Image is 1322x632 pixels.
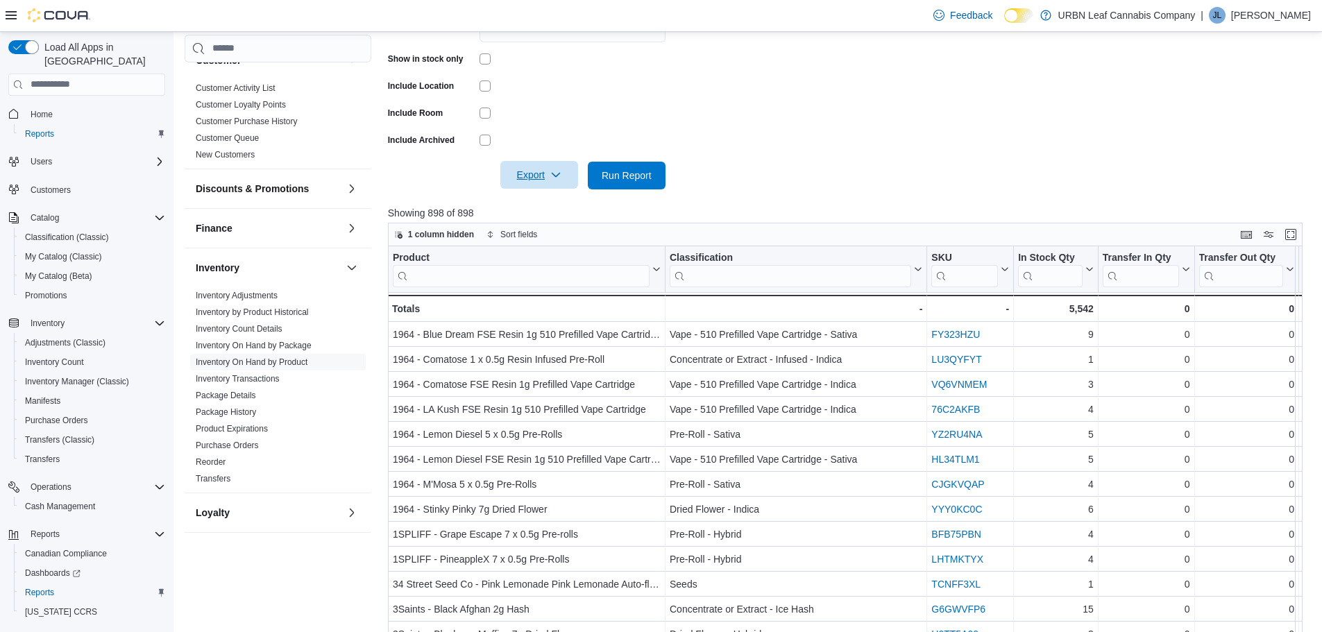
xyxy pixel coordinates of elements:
[931,604,985,615] a: G6GWVFP6
[1198,526,1294,543] div: 0
[931,554,983,565] a: LHTMKTYX
[31,481,71,493] span: Operations
[196,149,255,160] span: New Customers
[3,104,171,124] button: Home
[14,583,171,602] button: Reports
[14,228,171,247] button: Classification (Classic)
[25,210,165,226] span: Catalog
[3,180,171,200] button: Customers
[39,40,165,68] span: Load All Apps in [GEOGRAPHIC_DATA]
[393,601,661,617] div: 3Saints - Black Afghan 2g Hash
[393,401,661,418] div: 1964 - LA Kush FSE Resin 1g 510 Prefilled Vape Cartridge
[19,565,86,581] a: Dashboards
[1209,7,1226,24] div: Jen Lovallo
[25,181,165,198] span: Customers
[196,182,341,196] button: Discounts & Promotions
[931,379,987,390] a: VQ6VNMEM
[1103,551,1190,567] div: 0
[196,307,309,317] a: Inventory by Product Historical
[25,434,94,445] span: Transfers (Classic)
[393,376,661,393] div: 1964 - Comatose FSE Resin 1g Prefilled Vape Cartridge
[196,407,256,418] span: Package History
[1103,601,1190,617] div: 0
[19,126,165,142] span: Reports
[931,454,979,465] a: HL34TLM1
[196,291,278,300] a: Inventory Adjustments
[1018,601,1094,617] div: 15
[1103,501,1190,518] div: 0
[388,135,455,146] label: Include Archived
[1018,501,1094,518] div: 6
[196,150,255,160] a: New Customers
[393,576,661,592] div: 34 Street Seed Co - Pink Lemonade Pink Lemonade Auto-flowering x 5 Seeds
[25,606,97,617] span: [US_STATE] CCRS
[1018,451,1094,468] div: 5
[196,307,309,318] span: Inventory by Product Historical
[196,133,259,143] a: Customer Queue
[19,584,165,601] span: Reports
[31,185,71,196] span: Customers
[196,221,341,235] button: Finance
[1103,251,1179,264] div: Transfer In Qty
[25,153,165,170] span: Users
[1198,501,1294,518] div: 0
[1198,326,1294,343] div: 0
[1103,326,1190,343] div: 0
[670,401,922,418] div: Vape - 510 Prefilled Vape Cartridge - Indica
[931,404,980,415] a: 76C2AKFB
[25,587,54,598] span: Reports
[25,128,54,139] span: Reports
[1018,576,1094,592] div: 1
[19,432,100,448] a: Transfers (Classic)
[950,8,992,22] span: Feedback
[19,248,108,265] a: My Catalog (Classic)
[14,563,171,583] a: Dashboards
[196,506,341,520] button: Loyalty
[1018,426,1094,443] div: 5
[19,412,165,429] span: Purchase Orders
[14,450,171,469] button: Transfers
[931,251,998,264] div: SKU
[25,479,165,495] span: Operations
[185,80,371,169] div: Customer
[14,391,171,411] button: Manifests
[393,501,661,518] div: 1964 - Stinky Pinky 7g Dried Flower
[1018,251,1083,264] div: In Stock Qty
[25,153,58,170] button: Users
[393,526,661,543] div: 1SPLIFF - Grape Escape 7 x 0.5g Pre-rolls
[388,53,464,65] label: Show in stock only
[19,604,103,620] a: [US_STATE] CCRS
[196,407,256,417] a: Package History
[1198,376,1294,393] div: 0
[500,161,578,189] button: Export
[931,329,980,340] a: FY323HZU
[670,426,922,443] div: Pre-Roll - Sativa
[196,83,276,94] span: Customer Activity List
[25,271,92,282] span: My Catalog (Beta)
[31,212,59,223] span: Catalog
[25,526,165,543] span: Reports
[931,251,998,287] div: SKU URL
[196,357,307,368] span: Inventory On Hand by Product
[196,373,280,384] span: Inventory Transactions
[393,551,661,567] div: 1SPLIFF - PineappleX 7 x 0.5g Pre-Rolls
[19,498,165,515] span: Cash Management
[670,351,922,368] div: Concentrate or Extract - Infused - Indica
[1198,251,1294,287] button: Transfer Out Qty
[344,259,360,276] button: Inventory
[393,326,661,343] div: 1964 - Blue Dream FSE Resin 1g 510 Prefilled Vape Cartridge
[670,476,922,493] div: Pre-Roll - Sativa
[19,565,165,581] span: Dashboards
[1198,300,1294,317] div: 0
[344,504,360,521] button: Loyalty
[344,220,360,237] button: Finance
[196,457,226,467] a: Reorder
[25,395,60,407] span: Manifests
[31,109,53,120] span: Home
[25,251,102,262] span: My Catalog (Classic)
[196,290,278,301] span: Inventory Adjustments
[25,526,65,543] button: Reports
[14,333,171,352] button: Adjustments (Classic)
[3,208,171,228] button: Catalog
[393,351,661,368] div: 1964 - Comatose 1 x 0.5g Resin Infused Pre-Roll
